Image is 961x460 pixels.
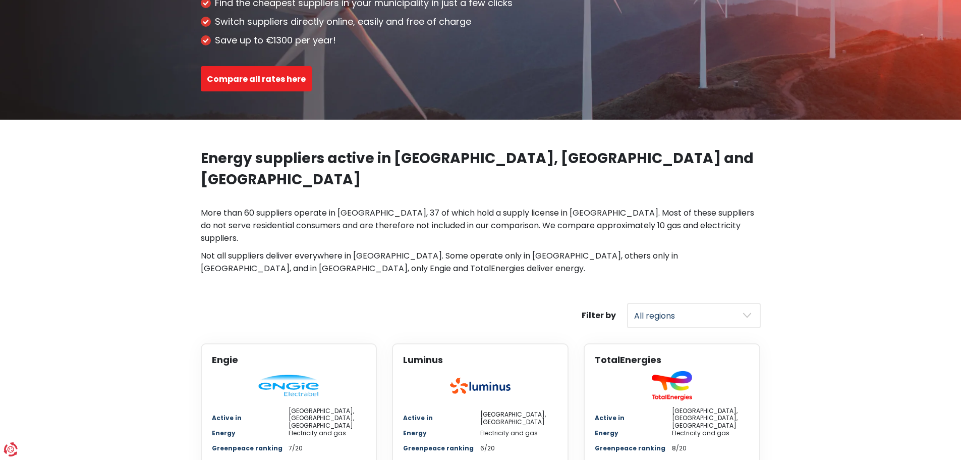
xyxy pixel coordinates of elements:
font: 6/20 [480,444,495,452]
font: 7/20 [289,444,303,452]
font: Energy [595,429,618,437]
img: TotalEnergies [644,371,700,401]
font: Energy [403,429,427,437]
font: Save up to €1300 per year! [215,34,336,46]
font: 8/20 [672,444,687,452]
font: Filter by [582,310,616,321]
font: Engie [212,353,238,366]
font: Energy [212,429,236,437]
img: Engie [258,375,319,397]
font: Not all suppliers deliver everywhere in [GEOGRAPHIC_DATA]. Some operate only in [GEOGRAPHIC_DATA]... [201,250,678,274]
font: Luminus [403,353,443,366]
font: Electricity and gas [480,429,538,437]
font: TotalEnergies [595,353,661,366]
font: [GEOGRAPHIC_DATA], [GEOGRAPHIC_DATA], [GEOGRAPHIC_DATA] [672,406,738,430]
font: Switch suppliers directly online, easily and free of charge [215,15,471,28]
font: Active in [595,414,625,422]
font: Electricity and gas [289,429,346,437]
img: Luminus [450,378,511,394]
font: Active in [212,414,242,422]
font: Compare all rates here [207,73,306,85]
font: More than 60 suppliers operate in [GEOGRAPHIC_DATA], 37 of which hold a supply license in [GEOGRA... [201,207,754,244]
font: Greenpeace ranking [212,444,282,452]
button: Compare all rates here [201,66,312,91]
font: [GEOGRAPHIC_DATA], [GEOGRAPHIC_DATA] [480,410,546,426]
font: [GEOGRAPHIC_DATA], [GEOGRAPHIC_DATA], [GEOGRAPHIC_DATA] [289,406,354,430]
font: Active in [403,414,433,422]
font: Greenpeace ranking [403,444,474,452]
font: Energy suppliers active in [GEOGRAPHIC_DATA], [GEOGRAPHIC_DATA] and [GEOGRAPHIC_DATA] [201,148,754,189]
font: Greenpeace ranking [595,444,665,452]
font: Electricity and gas [672,429,729,437]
